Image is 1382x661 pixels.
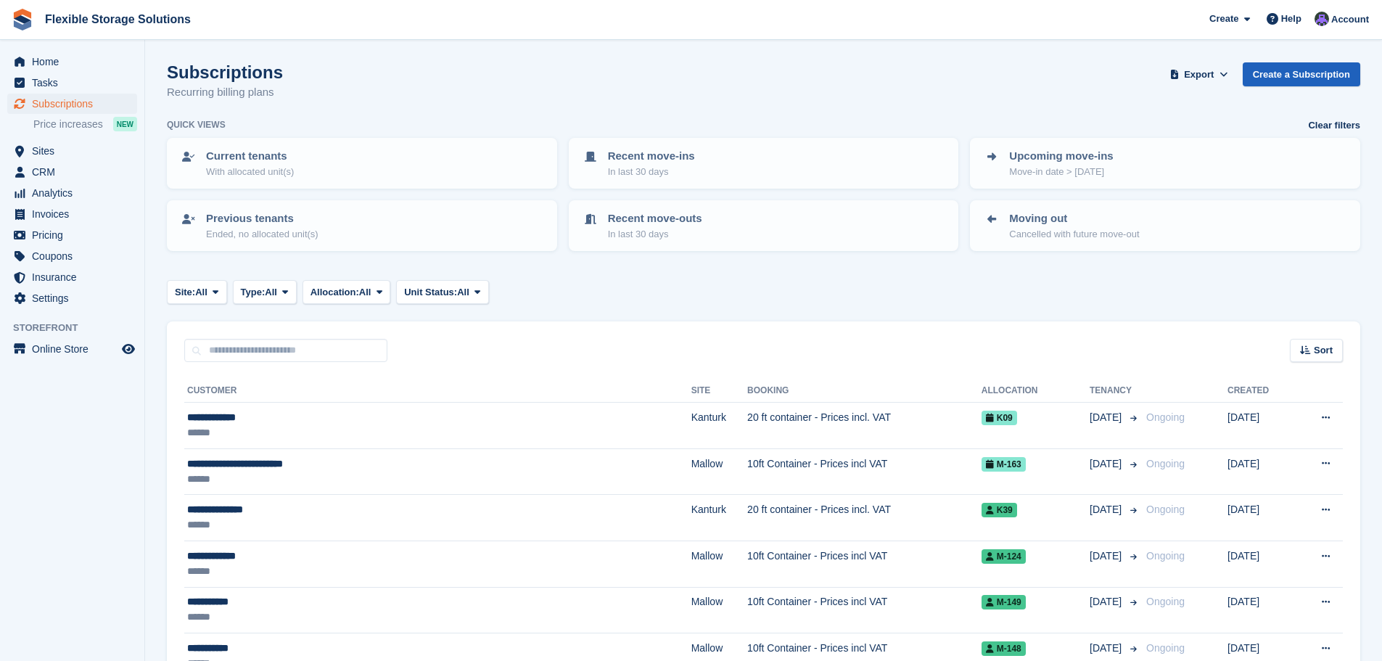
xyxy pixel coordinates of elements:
span: Type: [241,285,266,300]
img: stora-icon-8386f47178a22dfd0bd8f6a31ec36ba5ce8667c1dd55bd0f319d3a0aa187defe.svg [12,9,33,30]
span: Home [32,52,119,72]
th: Created [1227,379,1294,403]
h1: Subscriptions [167,62,283,82]
span: Account [1331,12,1369,27]
span: M-149 [982,595,1026,609]
td: 10ft Container - Prices incl VAT [747,541,982,587]
span: [DATE] [1090,549,1124,564]
span: Site: [175,285,195,300]
th: Tenancy [1090,379,1140,403]
span: All [195,285,207,300]
div: NEW [113,117,137,131]
span: Ongoing [1146,550,1185,562]
span: [DATE] [1090,502,1124,517]
p: In last 30 days [608,165,695,179]
p: Ended, no allocated unit(s) [206,227,318,242]
p: Move-in date > [DATE] [1009,165,1113,179]
span: [DATE] [1090,641,1124,656]
span: Pricing [32,225,119,245]
a: menu [7,288,137,308]
span: Ongoing [1146,642,1185,654]
th: Booking [747,379,982,403]
a: menu [7,246,137,266]
button: Allocation: All [303,280,391,304]
span: Tasks [32,73,119,93]
button: Type: All [233,280,297,304]
a: Flexible Storage Solutions [39,7,197,31]
p: With allocated unit(s) [206,165,294,179]
span: Ongoing [1146,596,1185,607]
span: Ongoing [1146,411,1185,423]
a: menu [7,225,137,245]
span: Subscriptions [32,94,119,114]
span: All [359,285,371,300]
span: Sort [1314,343,1333,358]
a: menu [7,162,137,182]
td: [DATE] [1227,448,1294,495]
td: [DATE] [1227,403,1294,449]
span: All [457,285,469,300]
td: 20 ft container - Prices incl. VAT [747,403,982,449]
span: Allocation: [310,285,359,300]
a: Recent move-ins In last 30 days [570,139,958,187]
span: M-163 [982,457,1026,472]
td: [DATE] [1227,587,1294,633]
a: menu [7,267,137,287]
p: In last 30 days [608,227,702,242]
p: Current tenants [206,148,294,165]
a: Upcoming move-ins Move-in date > [DATE] [971,139,1359,187]
span: [DATE] [1090,594,1124,609]
span: Coupons [32,246,119,266]
td: 10ft Container - Prices incl VAT [747,448,982,495]
a: menu [7,94,137,114]
td: [DATE] [1227,541,1294,587]
h6: Quick views [167,118,226,131]
span: Settings [32,288,119,308]
span: All [265,285,277,300]
span: Ongoing [1146,504,1185,515]
span: Unit Status: [404,285,457,300]
a: menu [7,204,137,224]
p: Recent move-ins [608,148,695,165]
th: Customer [184,379,691,403]
td: Kanturk [691,403,747,449]
td: Mallow [691,541,747,587]
td: Mallow [691,448,747,495]
button: Export [1167,62,1231,86]
span: [DATE] [1090,410,1124,425]
a: Recent move-outs In last 30 days [570,202,958,250]
a: Preview store [120,340,137,358]
p: Recent move-outs [608,210,702,227]
td: 20 ft container - Prices incl. VAT [747,495,982,541]
p: Upcoming move-ins [1009,148,1113,165]
th: Site [691,379,747,403]
p: Moving out [1009,210,1139,227]
a: Create a Subscription [1243,62,1360,86]
span: Analytics [32,183,119,203]
span: Price increases [33,118,103,131]
span: Insurance [32,267,119,287]
span: CRM [32,162,119,182]
td: 10ft Container - Prices incl VAT [747,587,982,633]
span: Help [1281,12,1301,26]
span: [DATE] [1090,456,1124,472]
td: Mallow [691,587,747,633]
a: menu [7,73,137,93]
p: Previous tenants [206,210,318,227]
button: Unit Status: All [396,280,488,304]
td: [DATE] [1227,495,1294,541]
a: menu [7,183,137,203]
span: Export [1184,67,1214,82]
span: K39 [982,503,1017,517]
span: Sites [32,141,119,161]
a: menu [7,52,137,72]
a: Clear filters [1308,118,1360,133]
a: Previous tenants Ended, no allocated unit(s) [168,202,556,250]
td: Kanturk [691,495,747,541]
span: Ongoing [1146,458,1185,469]
span: Storefront [13,321,144,335]
span: Online Store [32,339,119,359]
p: Recurring billing plans [167,84,283,101]
th: Allocation [982,379,1090,403]
button: Site: All [167,280,227,304]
